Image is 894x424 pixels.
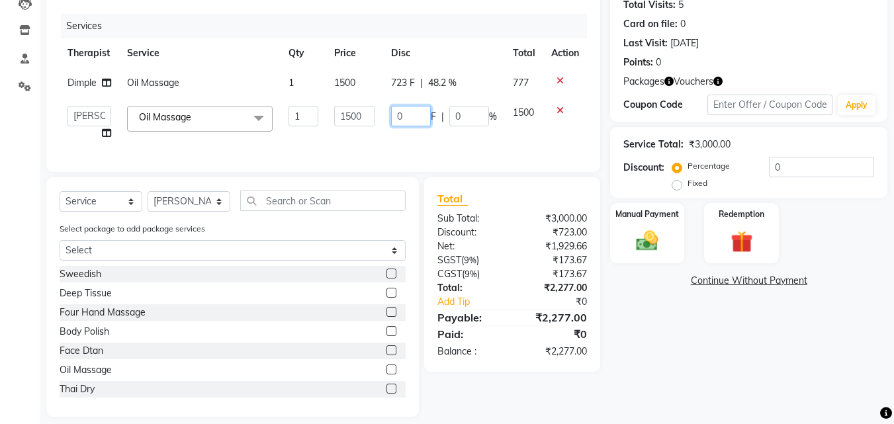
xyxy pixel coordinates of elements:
img: _gift.svg [724,228,760,255]
span: Packages [623,75,664,89]
span: Oil Massage [139,111,191,123]
th: Disc [383,38,505,68]
div: Thai Dry [60,382,95,396]
div: Total: [427,281,512,295]
span: 723 F [391,76,415,90]
input: Search or Scan [240,191,406,211]
span: CGST [437,268,462,280]
span: 1500 [334,77,355,89]
div: ₹2,277.00 [512,345,597,359]
a: Add Tip [427,295,526,309]
span: | [420,76,423,90]
div: Discount: [427,226,512,239]
span: F [431,110,436,124]
div: ₹2,277.00 [512,310,597,325]
label: Redemption [719,208,764,220]
div: Balance : [427,345,512,359]
span: SGST [437,254,461,266]
span: 777 [513,77,529,89]
span: 9% [464,255,476,265]
div: ₹3,000.00 [512,212,597,226]
div: ( ) [427,253,512,267]
span: Dimple [67,77,97,89]
th: Total [505,38,544,68]
span: 1 [289,77,294,89]
span: | [441,110,444,124]
th: Action [543,38,587,68]
div: Face Dtan [60,344,103,358]
span: Total [437,192,468,206]
th: Therapist [60,38,119,68]
span: 9% [465,269,477,279]
div: [DATE] [670,36,699,50]
th: Qty [281,38,326,68]
input: Enter Offer / Coupon Code [707,95,832,115]
label: Percentage [688,160,730,172]
div: Card on file: [623,17,678,31]
span: % [489,110,497,124]
div: ( ) [427,267,512,281]
div: ₹2,277.00 [512,281,597,295]
div: Coupon Code [623,98,707,112]
div: ₹173.67 [512,267,597,281]
div: Net: [427,239,512,253]
span: 48.2 % [428,76,457,90]
span: 1500 [513,106,534,118]
div: Services [61,14,597,38]
a: x [191,111,197,123]
label: Manual Payment [615,208,679,220]
div: Paid: [427,326,512,342]
div: Discount: [623,161,664,175]
div: ₹0 [512,326,597,342]
div: 0 [656,56,661,69]
div: Four Hand Massage [60,306,146,319]
div: Sub Total: [427,212,512,226]
div: Sweedish [60,267,101,281]
div: Points: [623,56,653,69]
label: Fixed [688,177,707,189]
div: Payable: [427,310,512,325]
div: ₹3,000.00 [689,138,731,151]
div: Last Visit: [623,36,668,50]
label: Select package to add package services [60,223,205,235]
th: Price [326,38,383,68]
div: Body Polish [60,325,109,339]
a: Continue Without Payment [613,274,885,288]
div: 0 [680,17,686,31]
div: Service Total: [623,138,684,151]
th: Service [119,38,281,68]
span: Oil Massage [127,77,179,89]
div: ₹173.67 [512,253,597,267]
div: ₹0 [527,295,598,309]
div: ₹723.00 [512,226,597,239]
div: Oil Massage [60,363,112,377]
img: _cash.svg [629,228,665,253]
div: ₹1,929.66 [512,239,597,253]
button: Apply [838,95,875,115]
span: Vouchers [674,75,713,89]
div: Deep Tissue [60,286,112,300]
